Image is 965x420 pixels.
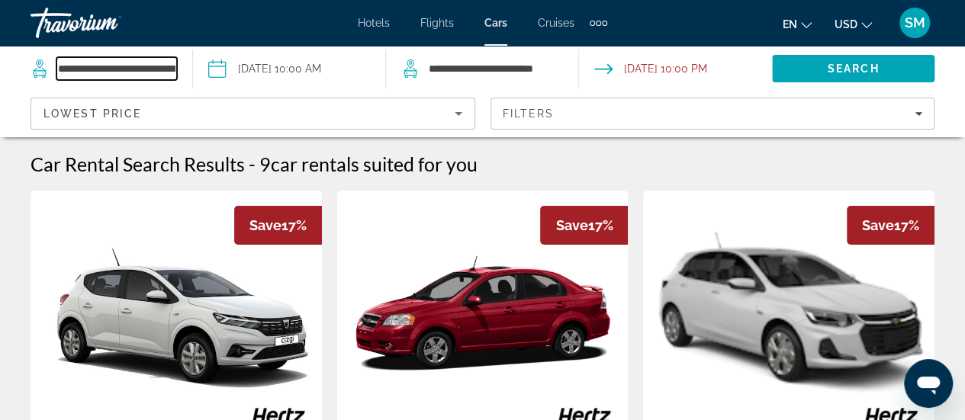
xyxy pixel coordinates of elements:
[835,18,857,30] span: USD
[43,104,462,123] mat-select: Sort by
[259,152,478,175] h2: 9
[358,17,390,29] a: Hotels
[271,152,478,175] span: car rentals suited for you
[234,206,322,245] div: 17%
[56,57,177,80] input: Search pickup location
[538,17,574,29] a: Cruises
[503,107,555,120] span: Filters
[427,57,563,80] input: Search dropoff location
[783,18,797,30] span: en
[249,217,281,233] span: Save
[594,46,707,91] button: Open drop-off date and time picker
[904,359,953,408] iframe: Button to launch messaging window
[772,55,934,82] button: Search
[590,11,607,35] button: Extra navigation items
[337,216,629,409] img: Chevrolet Aveo or similar
[847,206,934,245] div: 17%
[555,217,587,233] span: Save
[835,13,872,35] button: Change currency
[31,223,322,402] img: Chevrolet Beat or similar
[491,98,935,130] button: Filters
[905,15,925,30] span: SM
[43,107,141,120] span: Lowest Price
[31,152,245,175] h1: Car Rental Search Results
[31,3,183,43] a: Travorium
[249,152,256,175] span: -
[895,7,934,39] button: User Menu
[643,231,934,394] img: Chevrolet Onix or similar
[540,206,628,245] div: 17%
[828,63,880,75] span: Search
[783,13,812,35] button: Change language
[420,17,454,29] a: Flights
[862,217,894,233] span: Save
[484,17,507,29] a: Cars
[208,46,321,91] button: Pickup date: Feb 19, 2026 10:00 AM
